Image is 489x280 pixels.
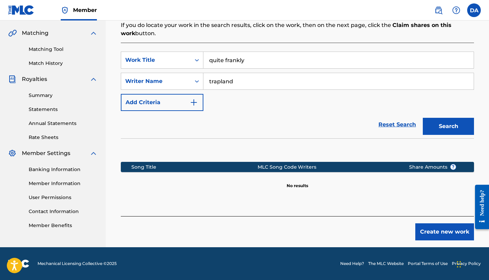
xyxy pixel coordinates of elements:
[470,179,489,235] iframe: Resource Center
[22,149,70,157] span: Member Settings
[29,46,98,53] a: Matching Tool
[449,3,463,17] div: Help
[467,3,481,17] div: User Menu
[125,77,187,85] div: Writer Name
[29,166,98,173] a: Banking Information
[432,3,445,17] a: Public Search
[131,164,258,171] div: Song Title
[121,21,474,38] p: If you do locate your work in the search results, click on the work, then on the next page, click...
[125,56,187,64] div: Work Title
[450,164,456,170] span: ?
[8,149,16,157] img: Member Settings
[8,260,29,268] img: logo
[457,254,461,275] div: Drag
[423,118,474,135] button: Search
[29,222,98,229] a: Member Benefits
[29,208,98,215] a: Contact Information
[8,29,17,37] img: Matching
[434,6,443,14] img: search
[455,247,489,280] iframe: Chat Widget
[368,261,404,267] a: The MLC Website
[38,261,117,267] span: Mechanical Licensing Collective © 2025
[190,98,198,107] img: 9d2ae6d4665cec9f34b9.svg
[121,94,203,111] button: Add Criteria
[22,75,47,83] span: Royalties
[298,164,399,171] div: Writers
[8,5,34,15] img: MLC Logo
[29,120,98,127] a: Annual Statements
[121,52,474,138] form: Search Form
[29,134,98,141] a: Rate Sheets
[287,174,308,189] p: No results
[29,92,98,99] a: Summary
[340,261,364,267] a: Need Help?
[452,261,481,267] a: Privacy Policy
[408,261,448,267] a: Portal Terms of Use
[61,6,69,14] img: Top Rightsholder
[73,6,97,14] span: Member
[89,149,98,157] img: expand
[89,29,98,37] img: expand
[29,180,98,187] a: Member Information
[415,223,474,240] button: Create new work
[29,60,98,67] a: Match History
[89,75,98,83] img: expand
[29,106,98,113] a: Statements
[22,29,48,37] span: Matching
[375,117,419,132] a: Reset Search
[409,164,456,171] span: Share Amounts
[29,194,98,201] a: User Permissions
[452,6,460,14] img: help
[8,75,16,83] img: Royalties
[258,164,298,171] div: MLC Song Code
